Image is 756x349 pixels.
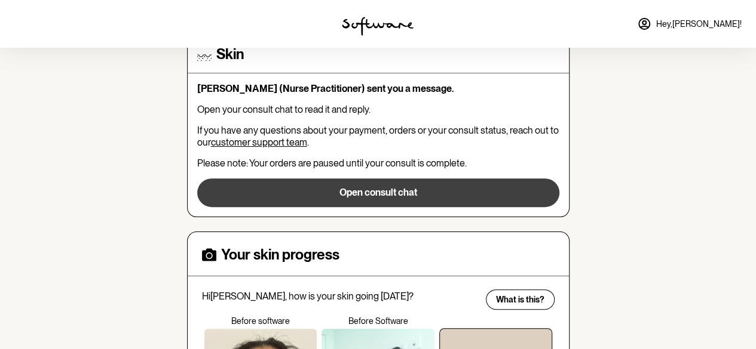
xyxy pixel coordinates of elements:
p: Before Software [319,316,437,326]
p: Before software [202,316,320,326]
h4: Skin [216,46,244,63]
h4: Your skin progress [221,246,339,264]
button: Open consult chat [197,178,559,207]
button: What is this? [486,289,555,310]
a: customer support team [211,137,307,148]
img: software logo [342,17,414,36]
span: What is this? [496,295,544,305]
p: Hi [PERSON_NAME] , how is your skin going [DATE]? [202,291,478,302]
p: If you have any questions about your payment, orders or your consult status, reach out to our . [197,125,559,147]
a: Hey,[PERSON_NAME]! [630,10,749,38]
span: Hey, [PERSON_NAME] ! [656,19,742,29]
p: Please note: Your orders are paused until your consult is complete. [197,157,559,169]
p: [PERSON_NAME] (Nurse Practitioner) sent you a message. [197,83,559,94]
p: Open your consult chat to read it and reply. [197,104,559,115]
